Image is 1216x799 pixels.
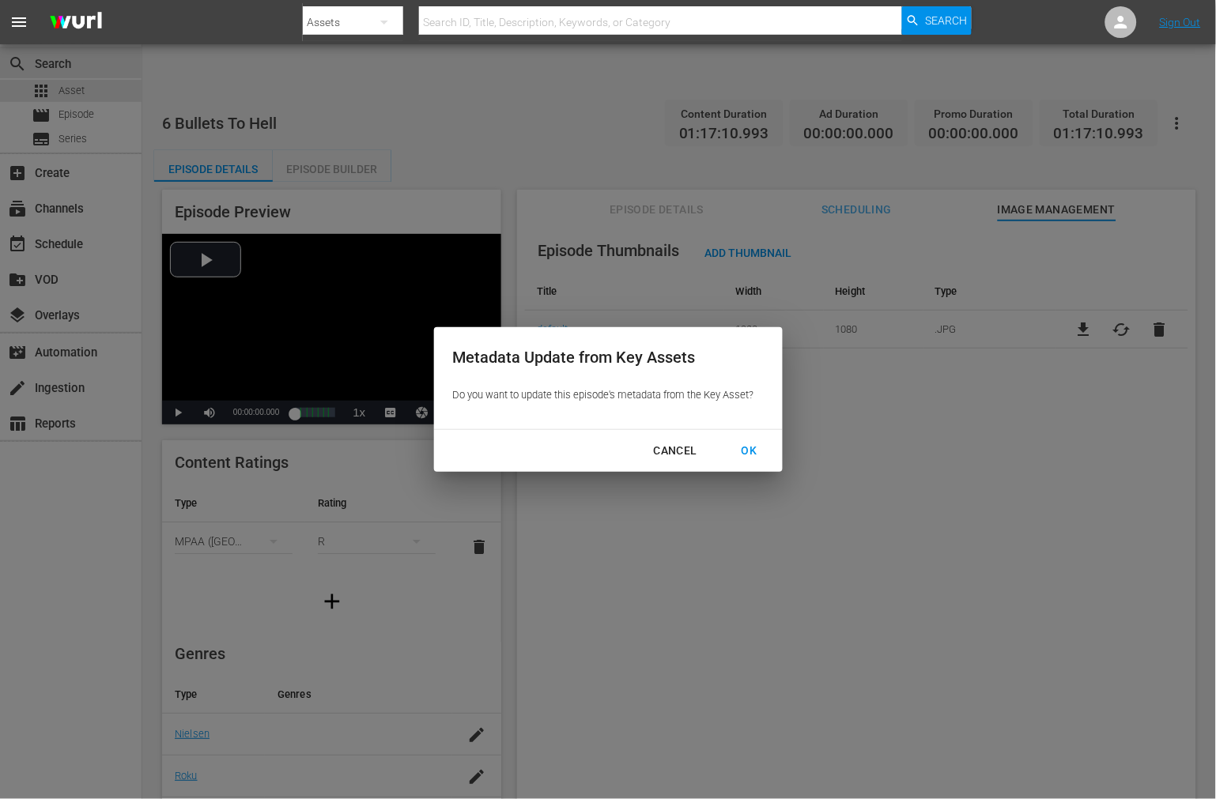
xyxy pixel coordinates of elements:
p: Do you want to update this episode's metadata from the Key Asset? [453,388,754,403]
div: Metadata Update from Key Assets [453,346,754,369]
img: ans4CAIJ8jUAAAAAAAAAAAAAAAAAAAAAAAAgQb4GAAAAAAAAAAAAAAAAAAAAAAAAJMjXAAAAAAAAAAAAAAAAAAAAAAAAgAT5G... [38,4,114,41]
div: OK [729,441,770,461]
div: Cancel [641,441,710,461]
span: menu [9,13,28,32]
button: Cancel [635,436,716,465]
a: Sign Out [1160,16,1201,28]
span: Search [925,6,967,35]
button: OK [723,436,776,465]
